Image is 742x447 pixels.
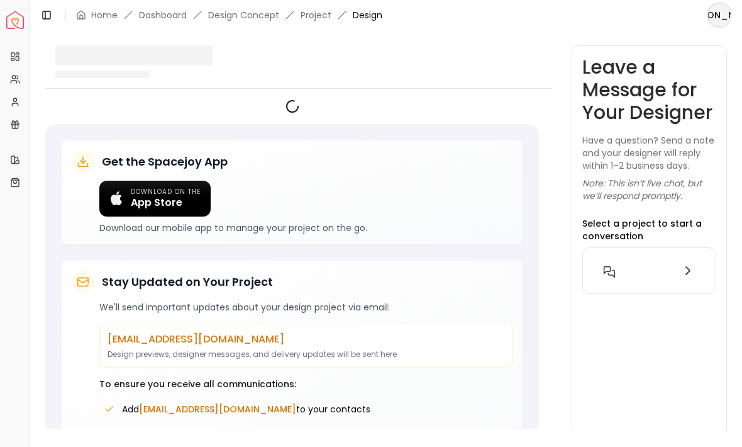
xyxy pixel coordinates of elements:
[131,188,201,196] span: Download on the
[99,378,512,390] p: To ensure you receive all communications:
[131,196,201,209] span: App Store
[99,301,512,314] p: We'll send important updates about your design project via email:
[6,11,24,29] a: Spacejoy
[99,222,512,234] p: Download our mobile app to manage your project on the go.
[208,9,279,21] li: Design Concept
[139,9,187,21] a: Dashboard
[582,56,716,124] h3: Leave a Message for Your Designer
[91,9,118,21] a: Home
[139,403,296,416] span: [EMAIL_ADDRESS][DOMAIN_NAME]
[582,177,716,202] p: Note: This isn’t live chat, but we’ll respond promptly.
[99,181,211,217] a: Download on the App Store
[76,9,382,21] nav: breadcrumb
[707,3,732,28] button: [PERSON_NAME]
[102,273,273,291] h5: Stay Updated on Your Project
[102,153,228,171] h5: Get the Spacejoy App
[708,4,731,26] span: [PERSON_NAME]
[353,9,382,21] span: Design
[582,134,716,172] p: Have a question? Send a note and your designer will reply within 1–2 business days.
[108,349,504,359] p: Design previews, designer messages, and delivery updates will be sent here
[301,9,331,21] a: Project
[108,332,504,347] p: [EMAIL_ADDRESS][DOMAIN_NAME]
[6,11,24,29] img: Spacejoy Logo
[109,191,123,205] img: Apple logo
[122,403,370,416] span: Add to your contacts
[582,217,716,242] p: Select a project to start a conversation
